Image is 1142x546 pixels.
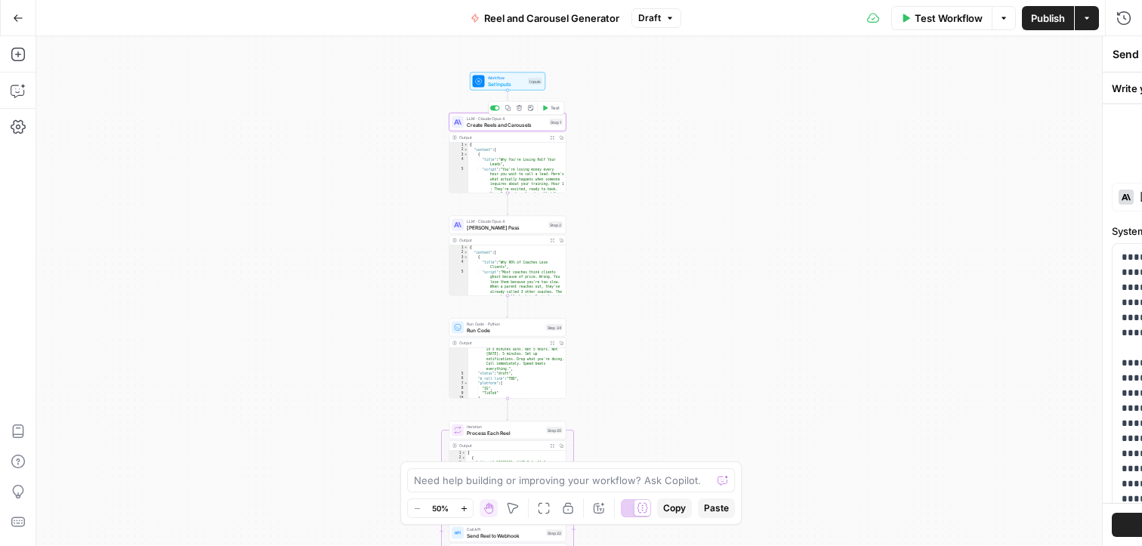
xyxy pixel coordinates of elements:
[507,399,509,421] g: Edge from step_24 to step_20
[467,224,545,231] span: [PERSON_NAME] Pass
[459,237,545,243] div: Output
[507,296,509,318] g: Edge from step_2 to step_24
[548,221,563,228] div: Step 2
[484,11,619,26] span: Reel and Carousel Generator
[459,134,545,140] div: Output
[467,218,545,224] span: LLM · Claude Opus 4
[449,376,468,381] div: 6
[449,461,466,470] div: 3
[631,8,681,28] button: Draft
[464,153,468,158] span: Toggle code folding, rows 3 through 13
[549,119,563,125] div: Step 1
[432,502,449,514] span: 50%
[449,250,468,255] div: 2
[449,451,466,456] div: 1
[546,427,563,433] div: Step 20
[507,91,509,113] g: Edge from start to step_1
[464,147,468,153] span: Toggle code folding, rows 2 through 109
[464,245,468,251] span: Toggle code folding, rows 1 through 121
[449,270,468,319] div: 5
[488,80,526,88] span: Set Inputs
[467,429,543,436] span: Process Each Reel
[449,113,566,193] div: LLM · Claude Opus 4Create Reels and CarouselsStep 1TestOutput{ "content":[ { "title":"Why You're ...
[551,105,560,112] span: Test
[638,11,661,25] span: Draft
[467,326,543,334] span: Run Code
[546,529,563,536] div: Step 22
[539,103,563,113] button: Test
[461,6,628,30] button: Reel and Carousel Generator
[449,421,566,501] div: IterationProcess Each ReelStep 20Output[ { "attempt":"0198681c-fd49-8efe-ffe4 -764b91844b1f", "id...
[1031,11,1065,26] span: Publish
[449,255,468,261] div: 3
[467,424,543,430] span: Iteration
[449,396,468,401] div: 10
[449,245,468,251] div: 1
[663,501,686,515] span: Copy
[449,216,566,296] div: LLM · Claude Opus 4[PERSON_NAME] PassStep 2Output{ "content":[ { "title":"Why 90% of Coaches Lose...
[657,498,692,518] button: Copy
[449,372,468,377] div: 5
[449,391,468,396] div: 9
[459,340,545,346] div: Output
[467,116,546,122] span: LLM · Claude Opus 4
[449,455,466,461] div: 2
[467,526,543,532] span: Call API
[1022,6,1074,30] button: Publish
[461,455,466,461] span: Toggle code folding, rows 2 through 7
[464,381,468,387] span: Toggle code folding, rows 7 through 10
[449,143,468,148] div: 1
[449,153,468,158] div: 3
[546,324,563,331] div: Step 24
[464,255,468,261] span: Toggle code folding, rows 3 through 13
[698,498,735,518] button: Paste
[449,157,468,167] div: 4
[488,75,526,81] span: Workflow
[449,167,468,231] div: 5
[449,72,566,91] div: WorkflowSet InputsInputs
[449,147,468,153] div: 2
[464,250,468,255] span: Toggle code folding, rows 2 through 120
[467,532,543,539] span: Send Reel to Webhook
[449,386,468,391] div: 8
[464,143,468,148] span: Toggle code folding, rows 1 through 110
[461,451,466,456] span: Toggle code folding, rows 1 through 68
[467,121,546,128] span: Create Reels and Carousels
[449,381,468,387] div: 7
[507,193,509,215] g: Edge from step_1 to step_2
[467,321,543,327] span: Run Code · Python
[449,260,468,270] div: 4
[891,6,992,30] button: Test Workflow
[704,501,729,515] span: Paste
[459,443,545,449] div: Output
[528,78,542,85] div: Inputs
[449,319,566,399] div: Run Code · PythonRun CodeStep 24Output in 5 minutes wins. Not 5 hours. Not [DATE]. 5 minutes. Set...
[915,11,983,26] span: Test Workflow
